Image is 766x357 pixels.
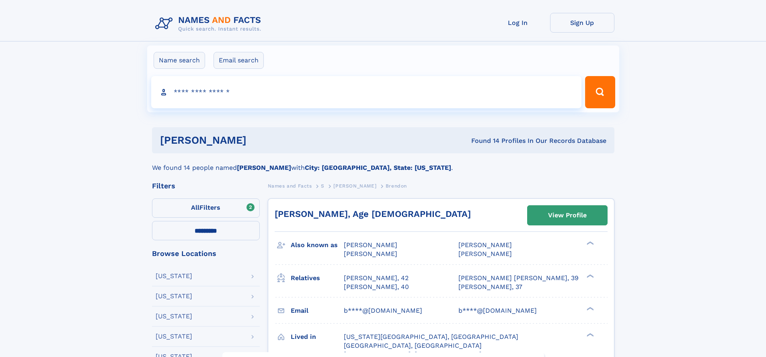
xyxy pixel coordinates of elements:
[344,342,482,349] span: [GEOGRAPHIC_DATA], [GEOGRAPHIC_DATA]
[152,153,614,173] div: We found 14 people named with .
[333,181,376,191] a: [PERSON_NAME]
[321,181,324,191] a: S
[550,13,614,33] a: Sign Up
[344,333,518,340] span: [US_STATE][GEOGRAPHIC_DATA], [GEOGRAPHIC_DATA]
[214,52,264,69] label: Email search
[486,13,550,33] a: Log In
[291,330,344,344] h3: Lived in
[344,250,397,258] span: [PERSON_NAME]
[152,13,268,35] img: Logo Names and Facts
[344,283,409,291] a: [PERSON_NAME], 40
[585,76,615,108] button: Search Button
[156,273,192,279] div: [US_STATE]
[585,241,594,246] div: ❯
[151,76,582,108] input: search input
[585,273,594,279] div: ❯
[154,52,205,69] label: Name search
[237,164,291,171] b: [PERSON_NAME]
[458,241,512,249] span: [PERSON_NAME]
[344,241,397,249] span: [PERSON_NAME]
[291,304,344,318] h3: Email
[528,206,607,225] a: View Profile
[458,250,512,258] span: [PERSON_NAME]
[268,181,312,191] a: Names and Facts
[291,238,344,252] h3: Also known as
[152,182,260,190] div: Filters
[333,183,376,189] span: [PERSON_NAME]
[191,204,199,211] span: All
[291,271,344,285] h3: Relatives
[585,306,594,311] div: ❯
[458,283,522,291] a: [PERSON_NAME], 37
[386,183,407,189] span: Brendon
[156,293,192,299] div: [US_STATE]
[458,274,579,283] a: [PERSON_NAME] [PERSON_NAME], 39
[344,274,409,283] a: [PERSON_NAME], 42
[585,332,594,337] div: ❯
[359,136,606,145] div: Found 14 Profiles In Our Records Database
[152,250,260,257] div: Browse Locations
[152,198,260,218] label: Filters
[160,135,359,145] h1: [PERSON_NAME]
[321,183,324,189] span: S
[275,209,471,219] a: [PERSON_NAME], Age [DEMOGRAPHIC_DATA]
[548,206,587,225] div: View Profile
[305,164,451,171] b: City: [GEOGRAPHIC_DATA], State: [US_STATE]
[156,313,192,320] div: [US_STATE]
[156,333,192,340] div: [US_STATE]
